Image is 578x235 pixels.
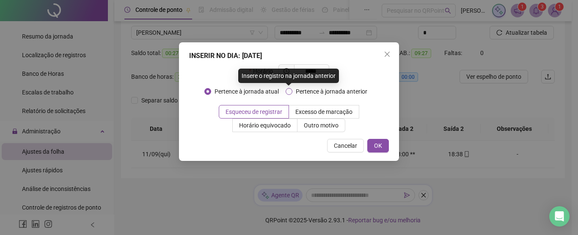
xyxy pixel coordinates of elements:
span: Pertence à jornada atual [211,87,282,96]
button: OK [367,139,389,152]
span: OK [374,141,382,150]
span: Excesso de marcação [295,108,352,115]
span: Pertence à jornada anterior [292,87,371,96]
span: Cancelar [334,141,357,150]
span: Outro motivo [304,122,339,129]
span: Horário equivocado [239,122,291,129]
div: Insere o registro na jornada anterior [238,69,339,83]
button: Cancelar [327,139,364,152]
label: Horário [249,64,278,78]
button: Close [380,47,394,61]
span: Esqueceu de registrar [226,108,282,115]
span: clock-circle [283,68,289,74]
div: INSERIR NO DIA : [DATE] [189,51,389,61]
span: close [384,51,391,58]
div: Open Intercom Messenger [549,206,570,227]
